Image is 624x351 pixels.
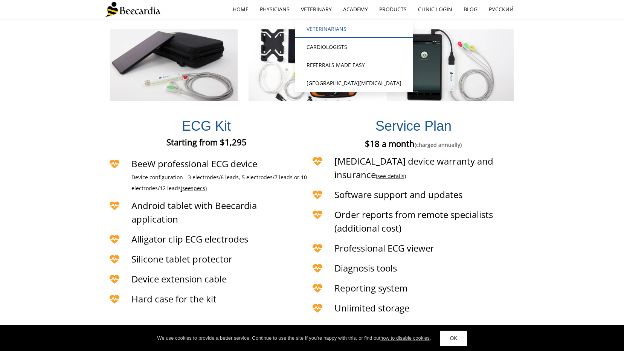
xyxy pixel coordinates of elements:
[254,1,295,18] a: Physicians
[182,185,207,192] a: seespecs)
[182,185,191,192] span: see
[181,185,182,192] span: (
[131,293,217,305] span: Hard case for the kit
[380,335,430,341] a: how to disable cookies
[191,185,207,192] span: specs)
[376,172,406,180] span: ( )
[334,302,409,314] span: Unlimited storage
[334,208,493,234] span: Order reports from remote specialists (additional cost)
[295,20,413,38] a: Veterinarians
[412,1,458,18] a: Clinic Login
[166,136,247,148] span: Starting from $1,295
[337,1,374,18] a: Academy
[295,38,413,56] a: Cardiologists
[131,199,257,225] span: Android tablet with Beecardia application
[131,273,227,285] span: Device extension cable
[334,188,462,201] span: Software support and updates
[377,172,404,180] a: see details
[334,242,434,254] span: Professional ECG viewer
[105,2,160,17] img: Beecardia
[131,233,248,245] span: Alligator clip ECG electrodes
[131,253,232,265] span: Silicone tablet protector
[415,141,462,148] span: (charged annually)
[483,1,519,18] a: Русский
[365,138,462,149] span: $18 a month
[227,1,254,18] a: home
[295,74,413,92] a: [GEOGRAPHIC_DATA][MEDICAL_DATA]
[375,118,452,134] span: Service Plan
[440,331,467,346] a: OK
[458,1,483,18] a: Blog
[157,334,431,342] div: We use cookies to provide a better service. Continue to use the site If you're happy with this, o...
[131,157,257,170] span: BeeW professional ECG device
[334,262,397,274] span: Diagnosis tools
[374,1,412,18] a: Products
[334,155,493,181] span: [MEDICAL_DATA] device warranty and insurance
[334,282,407,294] span: Reporting system
[295,1,337,18] a: Veterinary
[131,174,307,192] span: Device configuration - 3 electrodes/6 leads, 5 electrodes/7 leads or 10 electrodes/12 leads
[295,56,413,74] a: Referrals Made Easy
[182,118,231,134] span: ECG Kit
